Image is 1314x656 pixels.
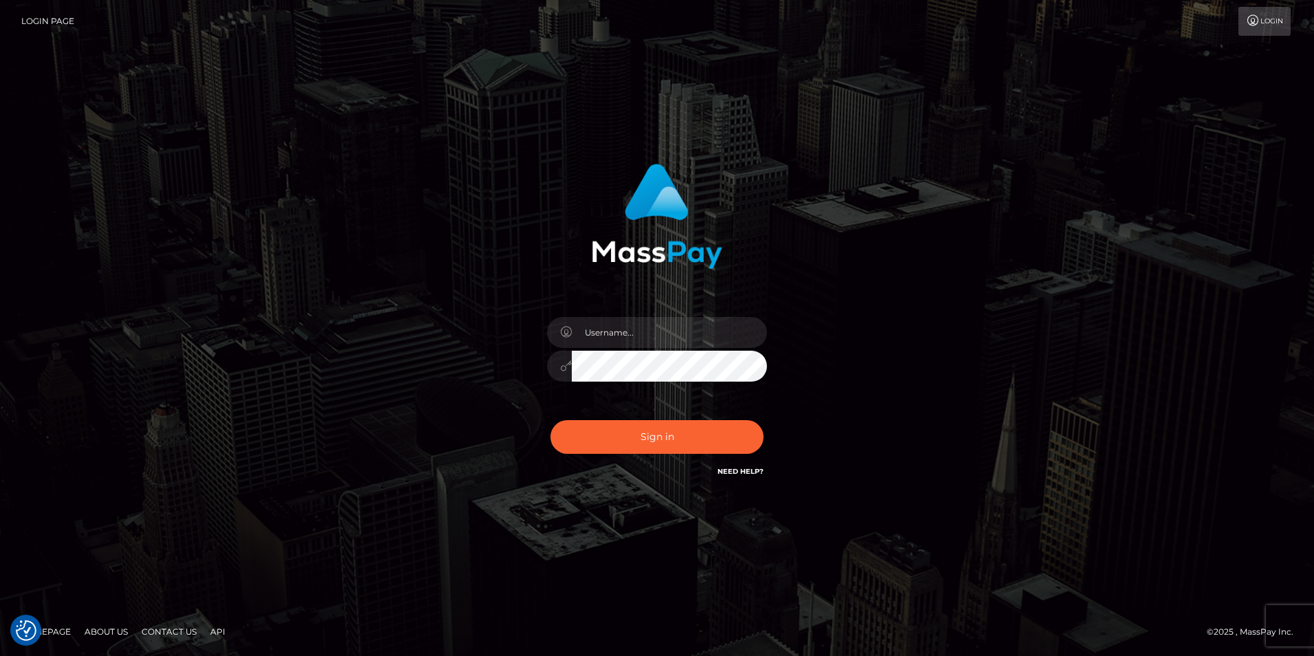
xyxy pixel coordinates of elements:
[572,317,767,348] input: Username...
[1207,624,1304,639] div: © 2025 , MassPay Inc.
[136,621,202,642] a: Contact Us
[1238,7,1291,36] a: Login
[16,620,36,641] img: Revisit consent button
[16,620,36,641] button: Consent Preferences
[21,7,74,36] a: Login Page
[550,420,764,454] button: Sign in
[205,621,231,642] a: API
[592,164,722,269] img: MassPay Login
[717,467,764,476] a: Need Help?
[79,621,133,642] a: About Us
[15,621,76,642] a: Homepage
